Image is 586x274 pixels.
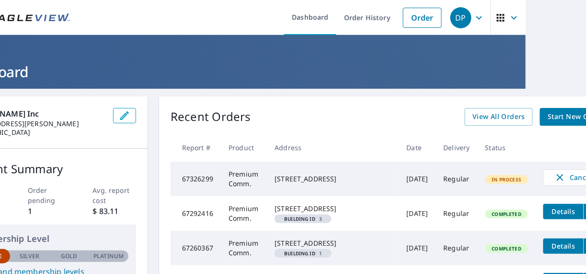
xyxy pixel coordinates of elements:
[403,8,442,28] a: Order
[171,162,221,196] td: 67326299
[436,196,478,231] td: Regular
[486,211,527,217] span: Completed
[549,241,578,250] span: Details
[61,252,77,261] p: Gold
[171,108,251,126] p: Recent Orders
[171,196,221,231] td: 67292416
[543,204,584,219] button: detailsBtn-67292416
[221,162,267,196] td: Premium Comm.
[275,238,391,248] div: [STREET_ADDRESS]
[278,216,328,221] span: 3
[436,231,478,265] td: Regular
[436,162,478,196] td: Regular
[93,252,124,261] p: Platinum
[221,133,267,162] th: Product
[171,231,221,265] td: 67260367
[436,133,478,162] th: Delivery
[472,111,525,123] span: View All Orders
[93,185,137,205] p: Avg. report cost
[221,196,267,231] td: Premium Comm.
[278,251,328,256] span: 1
[28,185,71,205] p: Order pending
[20,252,40,261] p: Silver
[549,207,578,216] span: Details
[284,251,315,256] em: Building ID
[171,133,221,162] th: Report #
[486,176,528,183] span: In Process
[399,133,436,162] th: Date
[93,205,137,217] p: $ 83.11
[275,204,391,214] div: [STREET_ADDRESS]
[267,133,399,162] th: Address
[28,205,71,217] p: 1
[450,7,471,28] div: DP
[543,238,584,254] button: detailsBtn-67260367
[486,245,527,252] span: Completed
[399,231,436,265] td: [DATE]
[399,162,436,196] td: [DATE]
[465,108,533,126] a: View All Orders
[284,216,315,221] em: Building ID
[478,133,536,162] th: Status
[275,174,391,184] div: [STREET_ADDRESS]
[221,231,267,265] td: Premium Comm.
[399,196,436,231] td: [DATE]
